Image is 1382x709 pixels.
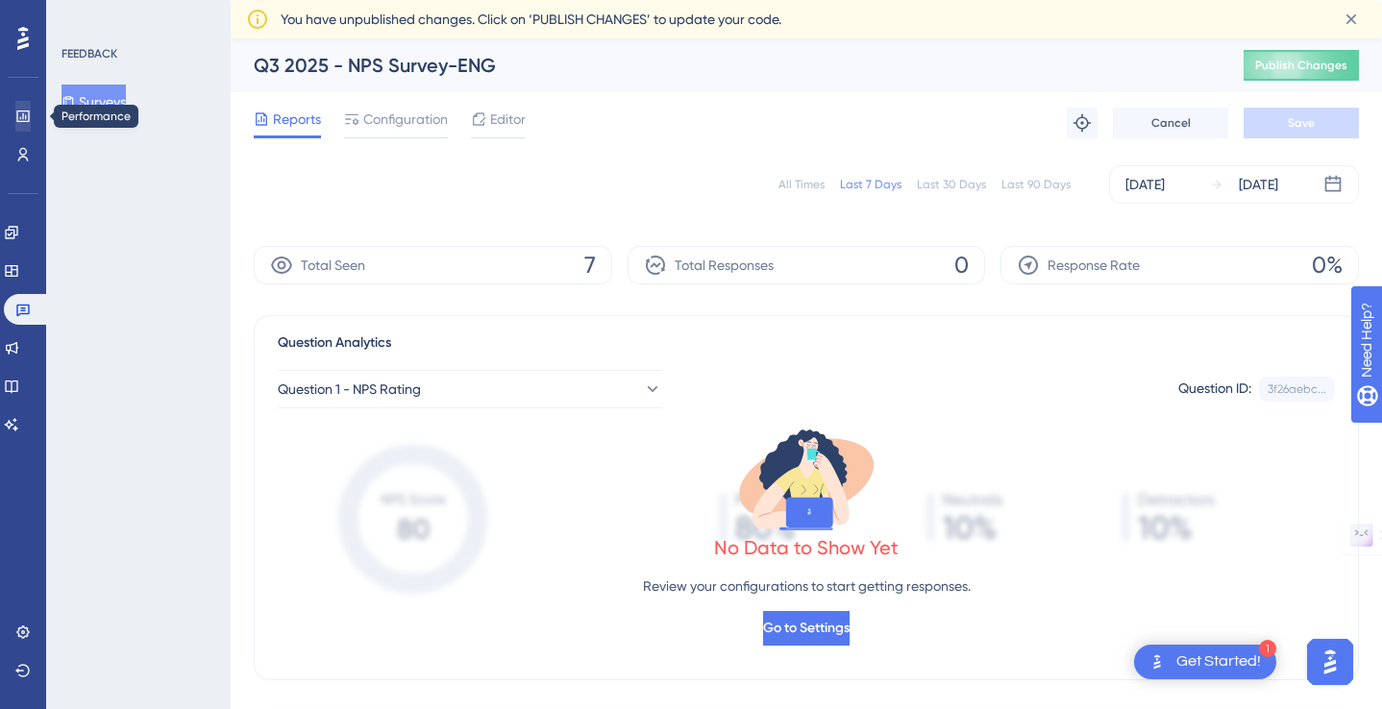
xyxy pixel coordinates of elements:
button: Cancel [1113,108,1228,138]
p: Review your configurations to start getting responses. [643,575,971,598]
div: Last 90 Days [1001,177,1071,192]
span: Save [1288,115,1315,131]
div: Last 30 Days [917,177,986,192]
div: No Data to Show Yet [714,534,899,561]
div: Question ID: [1178,377,1251,402]
span: Cancel [1151,115,1191,131]
div: Q3 2025 - NPS Survey-ENG [254,52,1196,79]
span: Total Responses [675,254,774,277]
div: 3f26aebc... [1268,381,1326,397]
button: Save [1244,108,1359,138]
span: Total Seen [301,254,365,277]
span: Question 1 - NPS Rating [278,378,421,401]
span: Go to Settings [763,617,850,640]
iframe: UserGuiding AI Assistant Launcher [1301,633,1359,691]
div: Get Started! [1176,651,1261,672]
span: Question Analytics [278,331,391,354]
button: Publish Changes [1244,50,1359,81]
span: You have unpublished changes. Click on ‘PUBLISH CHANGES’ to update your code. [281,8,781,31]
button: Go to Settings [763,611,850,646]
div: Last 7 Days [840,177,901,192]
button: Question 1 - NPS Rating [278,370,662,408]
div: FEEDBACK [62,46,117,61]
span: 7 [584,250,596,281]
span: Editor [490,108,526,131]
div: 1 [1259,640,1276,657]
div: [DATE] [1239,173,1278,196]
span: Publish Changes [1255,58,1347,73]
img: launcher-image-alternative-text [1146,650,1169,673]
div: [DATE] [1125,173,1165,196]
button: Surveys [62,85,126,119]
span: 0 [954,250,969,281]
span: Response Rate [1048,254,1140,277]
span: Configuration [363,108,448,131]
span: Need Help? [45,5,120,28]
span: 0% [1312,250,1343,281]
div: Open Get Started! checklist, remaining modules: 1 [1134,645,1276,679]
div: All Times [778,177,825,192]
span: Reports [273,108,321,131]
